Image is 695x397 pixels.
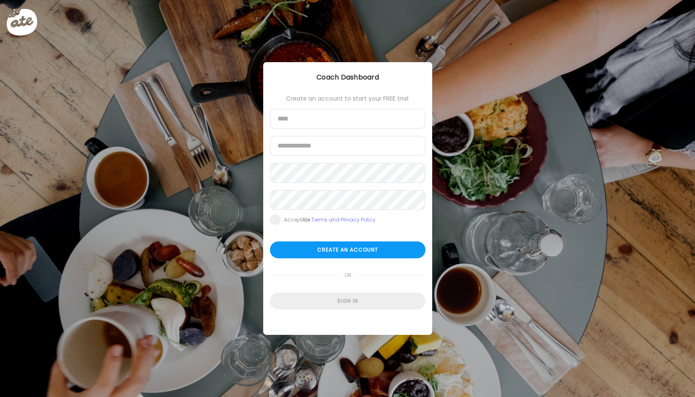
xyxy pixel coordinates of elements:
span: or [341,267,354,284]
div: Accept [284,216,376,223]
div: Create an account to start your FREE trial: [270,95,425,102]
a: Terms and Privacy Policy [311,216,376,223]
div: Sign in [270,293,425,309]
div: Create an account [270,241,425,258]
b: Ate [302,216,310,223]
div: Coach Dashboard [263,72,432,82]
